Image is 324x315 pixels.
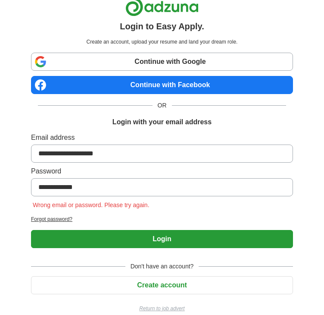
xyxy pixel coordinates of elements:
[125,262,199,271] span: Don't have an account?
[31,305,293,312] a: Return to job advert
[31,215,293,223] a: Forgot password?
[33,38,291,46] p: Create an account, upload your resume and land your dream role.
[31,76,293,94] a: Continue with Facebook
[31,281,293,289] a: Create account
[31,166,293,176] label: Password
[31,230,293,248] button: Login
[31,53,293,71] a: Continue with Google
[153,101,172,110] span: OR
[120,20,204,33] h1: Login to Easy Apply.
[31,202,151,208] span: Wrong email or password. Please try again.
[31,276,293,294] button: Create account
[112,117,212,127] h1: Login with your email address
[31,132,293,143] label: Email address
